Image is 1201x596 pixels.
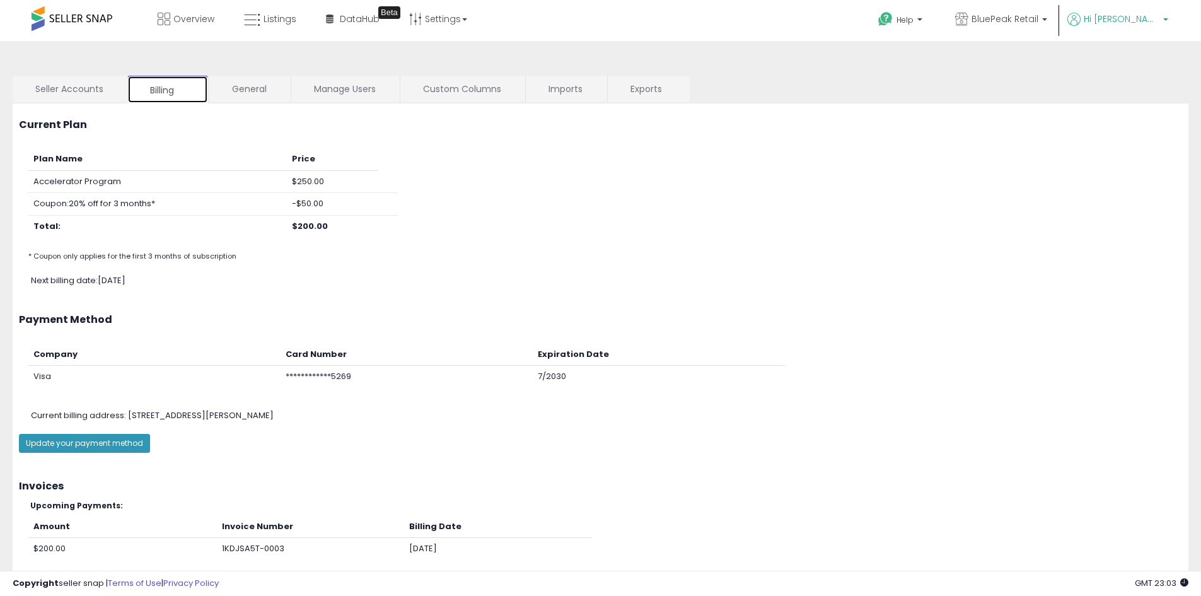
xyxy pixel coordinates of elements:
[287,170,377,193] td: $250.00
[31,409,126,421] span: Current billing address:
[163,577,219,589] a: Privacy Policy
[292,220,328,232] b: $200.00
[28,538,217,560] td: $200.00
[30,501,1182,510] h5: Upcoming Payments:
[28,170,287,193] td: Accelerator Program
[281,344,533,366] th: Card Number
[28,344,281,366] th: Company
[1067,13,1168,41] a: Hi [PERSON_NAME]
[533,344,785,366] th: Expiration Date
[526,76,606,102] a: Imports
[868,2,935,41] a: Help
[287,193,377,216] td: -$50.00
[209,76,289,102] a: General
[264,13,296,25] span: Listings
[404,516,591,538] th: Billing Date
[217,516,404,538] th: Invoice Number
[28,366,281,388] td: Visa
[400,76,524,102] a: Custom Columns
[291,76,398,102] a: Manage Users
[19,314,1182,325] h3: Payment Method
[13,76,126,102] a: Seller Accounts
[127,76,208,103] a: Billing
[13,577,59,589] strong: Copyright
[896,15,914,25] span: Help
[13,578,219,590] div: seller snap | |
[340,13,380,25] span: DataHub
[33,220,61,232] b: Total:
[1135,577,1188,589] span: 2025-09-11 23:03 GMT
[287,148,377,170] th: Price
[19,434,150,453] button: Update your payment method
[173,13,214,25] span: Overview
[1084,13,1159,25] span: Hi [PERSON_NAME]
[972,13,1038,25] span: BluePeak Retail
[19,481,1182,492] h3: Invoices
[404,538,591,560] td: [DATE]
[28,516,217,538] th: Amount
[378,6,400,19] div: Tooltip anchor
[608,76,688,102] a: Exports
[217,538,404,560] td: 1KDJSA5T-0003
[28,148,287,170] th: Plan Name
[19,119,1182,131] h3: Current Plan
[108,577,161,589] a: Terms of Use
[28,251,236,261] small: * Coupon only applies for the first 3 months of subscription
[878,11,893,27] i: Get Help
[533,366,785,388] td: 7/2030
[28,193,287,216] td: Coupon: 20% off for 3 months*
